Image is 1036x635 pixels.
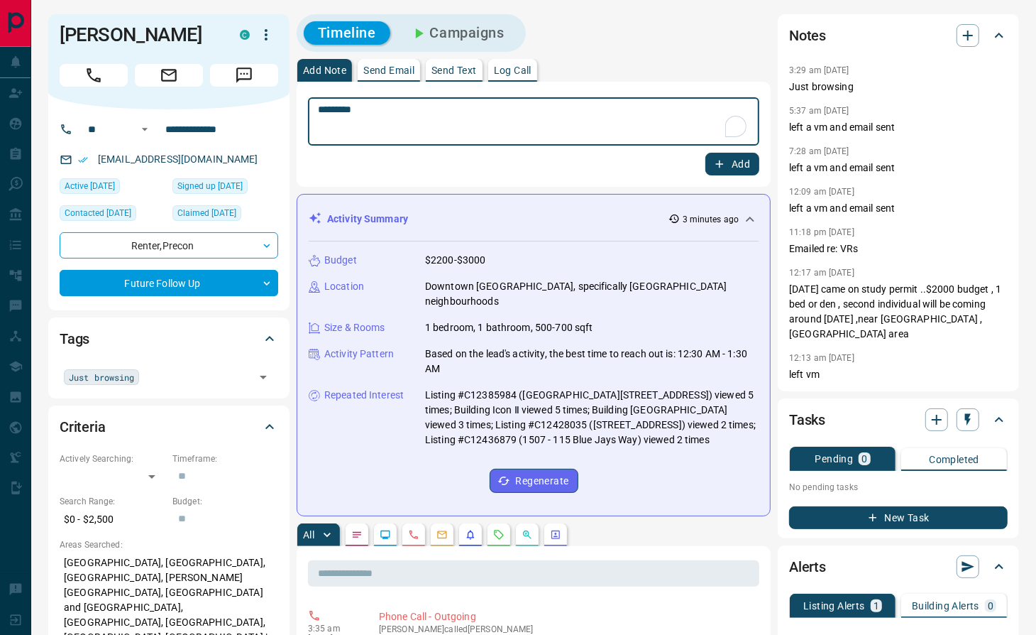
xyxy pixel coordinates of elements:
button: Add [705,153,759,175]
button: New Task [789,506,1008,529]
span: Message [210,64,278,87]
button: Campaigns [396,21,519,45]
p: [PERSON_NAME] called [PERSON_NAME] [379,624,754,634]
svg: Lead Browsing Activity [380,529,391,541]
svg: Notes [351,529,363,541]
div: Criteria [60,410,278,444]
p: 12:17 am [DATE] [789,268,854,278]
p: Add Note [303,65,346,75]
p: Based on the lead's activity, the best time to reach out is: 12:30 AM - 1:30 AM [425,347,759,376]
svg: Listing Alerts [465,529,476,541]
p: left a vm and email sent [789,120,1008,135]
div: Tasks [789,403,1008,437]
h2: Notes [789,24,826,47]
p: All [303,530,314,540]
p: 3:35 am [308,624,358,634]
p: Send Email [363,65,414,75]
span: Contacted [DATE] [65,206,131,220]
h1: [PERSON_NAME] [60,23,219,46]
span: Email [135,64,203,87]
button: Timeline [304,21,390,45]
button: Open [253,367,273,387]
p: Pending [815,454,854,464]
p: No pending tasks [789,477,1008,498]
p: Send Text [431,65,477,75]
p: Building Alerts [912,601,979,611]
p: Emailed re: VRs [789,241,1008,256]
div: Renter , Precon [60,232,278,259]
p: Listing #C12385984 ([GEOGRAPHIC_DATA][STREET_ADDRESS]) viewed 5 times; Building Icon Ⅱ viewed 5 t... [425,388,759,447]
div: Activity Summary3 minutes ago [309,206,759,232]
a: [EMAIL_ADDRESS][DOMAIN_NAME] [98,153,258,165]
svg: Email Verified [78,155,88,165]
div: Tags [60,322,278,356]
svg: Requests [493,529,505,541]
svg: Calls [408,529,419,541]
button: Regenerate [490,469,578,493]
p: 1 [874,601,879,611]
div: Tue Sep 16 2025 [60,205,165,225]
p: Activity Pattern [324,347,394,362]
p: Listing Alerts [803,601,865,611]
svg: Agent Actions [550,529,561,541]
p: 1 bedroom, 1 bathroom, 500-700 sqft [425,320,593,335]
h2: Tasks [789,408,825,431]
span: Call [60,64,128,87]
p: Timeframe: [172,452,278,465]
p: 12:09 am [DATE] [789,187,854,197]
p: 5:37 am [DATE] [789,106,849,116]
div: Notes [789,18,1008,53]
p: 3 minutes ago [683,213,739,226]
div: Sun Oct 12 2025 [60,178,165,198]
textarea: To enrich screen reader interactions, please activate Accessibility in Grammarly extension settings [318,104,749,140]
p: Budget [324,253,357,268]
h2: Tags [60,327,89,350]
p: left vm [789,367,1008,382]
div: Sat Aug 09 2025 [172,205,278,225]
p: Downtown [GEOGRAPHIC_DATA], specifically [GEOGRAPHIC_DATA] neighbourhoods [425,279,759,309]
h2: Alerts [789,555,826,578]
p: Completed [929,455,979,465]
p: Actively Searching: [60,452,165,465]
div: Alerts [789,550,1008,584]
p: Budget: [172,495,278,508]
p: Location [324,279,364,294]
p: 12:13 am [DATE] [789,353,854,363]
div: Thu Feb 16 2023 [172,178,278,198]
svg: Opportunities [522,529,533,541]
h2: Criteria [60,416,106,438]
p: left a vm and email sent [789,161,1008,175]
span: Just browsing [69,370,134,384]
p: 11:18 pm [DATE] [789,227,854,237]
svg: Emails [436,529,448,541]
p: 7:28 am [DATE] [789,146,849,156]
span: Active [DATE] [65,179,115,193]
p: Search Range: [60,495,165,508]
p: [DATE] came on study permit ..$2000 budget , 1 bed or den , second individual will be coming arou... [789,282,1008,342]
div: condos.ca [240,30,250,40]
p: Areas Searched: [60,538,278,551]
p: 3:29 am [DATE] [789,65,849,75]
p: Repeated Interest [324,388,404,403]
p: 0 [861,454,867,464]
button: Open [136,121,153,138]
p: $0 - $2,500 [60,508,165,531]
span: Signed up [DATE] [177,179,243,193]
p: Just browsing [789,80,1008,94]
p: Activity Summary [327,212,408,227]
span: Claimed [DATE] [177,206,236,220]
p: Log Call [494,65,531,75]
div: Future Follow Up [60,270,278,296]
p: $2200-$3000 [425,253,485,268]
p: Size & Rooms [324,320,385,335]
p: 0 [988,601,993,611]
p: Phone Call - Outgoing [379,609,754,624]
p: left a vm and email sent [789,201,1008,216]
